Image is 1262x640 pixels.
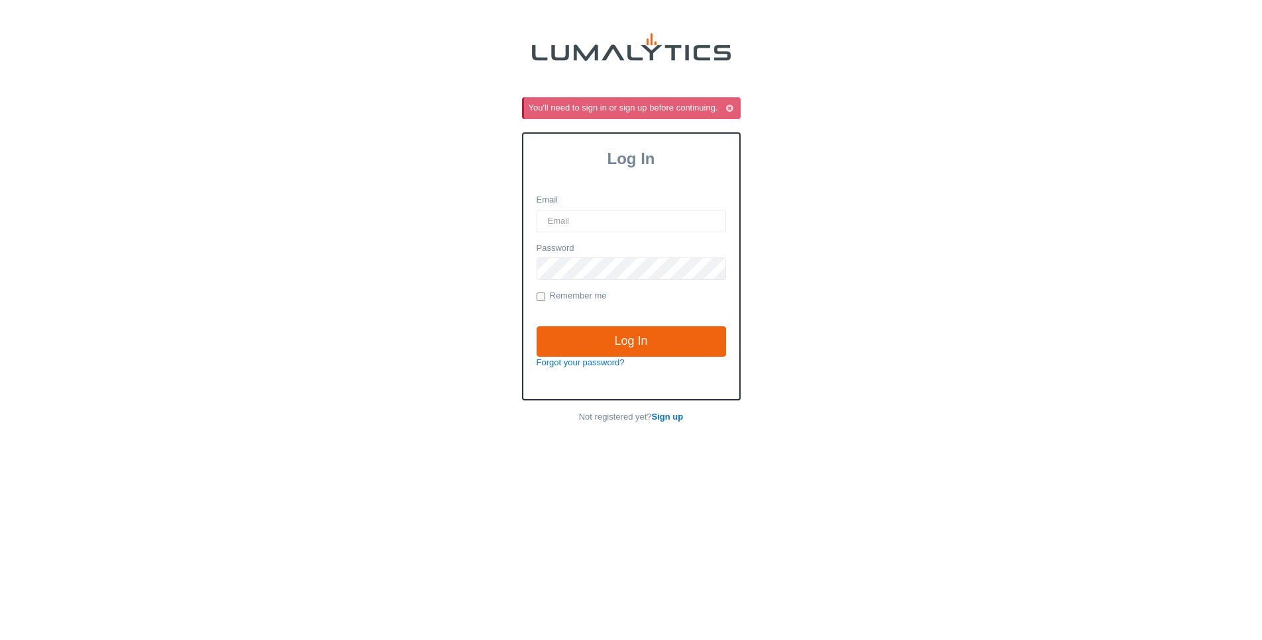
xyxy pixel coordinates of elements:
label: Remember me [537,290,607,303]
div: You'll need to sign in or sign up before continuing. [529,102,738,114]
a: Sign up [652,412,684,422]
a: Forgot your password? [537,357,625,367]
img: lumalytics-black-e9b537c871f77d9ce8d3a6940f85695cd68c596e3f819dc492052d1098752254.png [532,33,731,61]
p: Not registered yet? [522,411,741,424]
label: Email [537,194,558,206]
h3: Log In [523,150,739,168]
input: Log In [537,326,726,357]
input: Remember me [537,293,545,301]
label: Password [537,242,574,255]
input: Email [537,210,726,232]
